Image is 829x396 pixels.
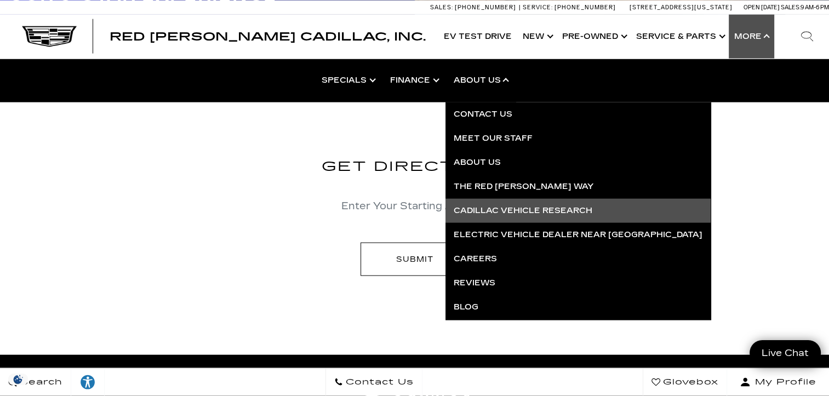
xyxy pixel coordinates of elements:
[313,58,382,102] a: Specials
[445,58,516,102] a: About Us
[751,375,816,390] span: My Profile
[430,3,453,10] span: Sales:
[801,3,829,10] span: 9 AM-6 PM
[785,14,829,58] div: Search
[756,347,814,359] span: Live Chat
[523,3,553,10] span: Service:
[455,3,516,10] span: [PHONE_NUMBER]
[781,3,801,10] span: Sales:
[445,150,711,174] a: About Us
[71,374,104,391] div: Explore your accessibility options
[445,126,711,150] a: Meet Our Staff
[445,295,711,319] a: Blog
[445,246,711,271] a: Careers
[445,198,711,222] a: Cadillac Vehicle Research
[325,369,422,396] a: Contact Us
[517,14,557,58] a: New
[744,3,780,10] span: Open [DATE]
[286,196,543,216] input: Enter Your Address
[430,4,519,10] a: Sales: [PHONE_NUMBER]
[643,369,727,396] a: Glovebox
[438,14,517,58] a: EV Test Drive
[557,14,631,58] a: Pre-Owned
[630,3,733,10] a: [STREET_ADDRESS][US_STATE]
[445,271,711,295] a: Reviews
[272,156,557,178] h3: Get Directions
[750,340,821,366] a: Live Chat
[343,375,414,390] span: Contact Us
[361,243,469,276] button: Submit
[554,3,616,10] span: [PHONE_NUMBER]
[519,4,619,10] a: Service: [PHONE_NUMBER]
[22,26,77,47] img: Cadillac Dark Logo with Cadillac White Text
[445,174,711,198] a: The Red [PERSON_NAME] Way
[660,375,718,390] span: Glovebox
[382,58,445,102] a: Finance
[17,375,62,390] span: Search
[110,30,426,43] span: Red [PERSON_NAME] Cadillac, Inc.
[5,374,31,385] div: Privacy Settings
[445,102,711,126] a: Contact Us
[729,14,774,58] button: More
[631,14,729,58] a: Service & Parts
[445,222,711,246] a: Electric Vehicle Dealer near [GEOGRAPHIC_DATA]
[71,369,105,396] a: Explore your accessibility options
[110,31,426,42] a: Red [PERSON_NAME] Cadillac, Inc.
[727,369,829,396] button: Open user profile menu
